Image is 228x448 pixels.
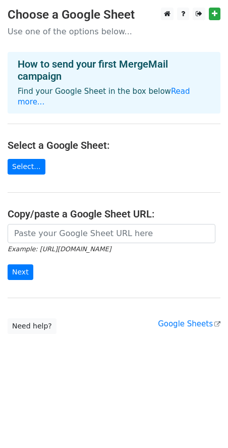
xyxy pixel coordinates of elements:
h4: Copy/paste a Google Sheet URL: [8,208,220,220]
h4: How to send your first MergeMail campaign [18,58,210,82]
input: Paste your Google Sheet URL here [8,224,215,243]
a: Need help? [8,318,56,334]
p: Use one of the options below... [8,26,220,37]
small: Example: [URL][DOMAIN_NAME] [8,245,111,253]
a: Google Sheets [158,319,220,328]
h4: Select a Google Sheet: [8,139,220,151]
p: Find your Google Sheet in the box below [18,86,210,107]
h3: Choose a Google Sheet [8,8,220,22]
a: Read more... [18,87,190,106]
input: Next [8,264,33,280]
a: Select... [8,159,45,175]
